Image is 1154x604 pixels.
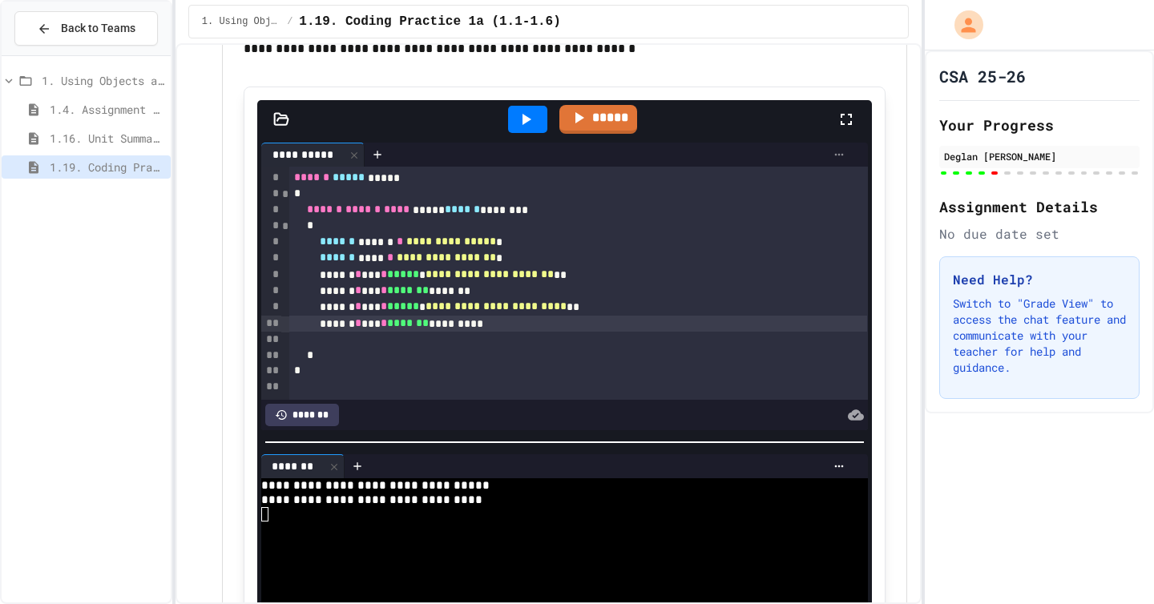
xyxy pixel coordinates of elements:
[939,224,1140,244] div: No due date set
[50,159,164,175] span: 1.19. Coding Practice 1a (1.1-1.6)
[944,149,1135,163] div: Deglan [PERSON_NAME]
[61,20,135,37] span: Back to Teams
[50,130,164,147] span: 1.16. Unit Summary 1a (1.1-1.6)
[953,296,1126,376] p: Switch to "Grade View" to access the chat feature and communicate with your teacher for help and ...
[953,270,1126,289] h3: Need Help?
[938,6,987,43] div: My Account
[939,114,1140,136] h2: Your Progress
[287,15,293,28] span: /
[42,72,164,89] span: 1. Using Objects and Methods
[939,195,1140,218] h2: Assignment Details
[939,65,1026,87] h1: CSA 25-26
[14,11,158,46] button: Back to Teams
[50,101,164,118] span: 1.4. Assignment and Input
[202,15,280,28] span: 1. Using Objects and Methods
[299,12,560,31] span: 1.19. Coding Practice 1a (1.1-1.6)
